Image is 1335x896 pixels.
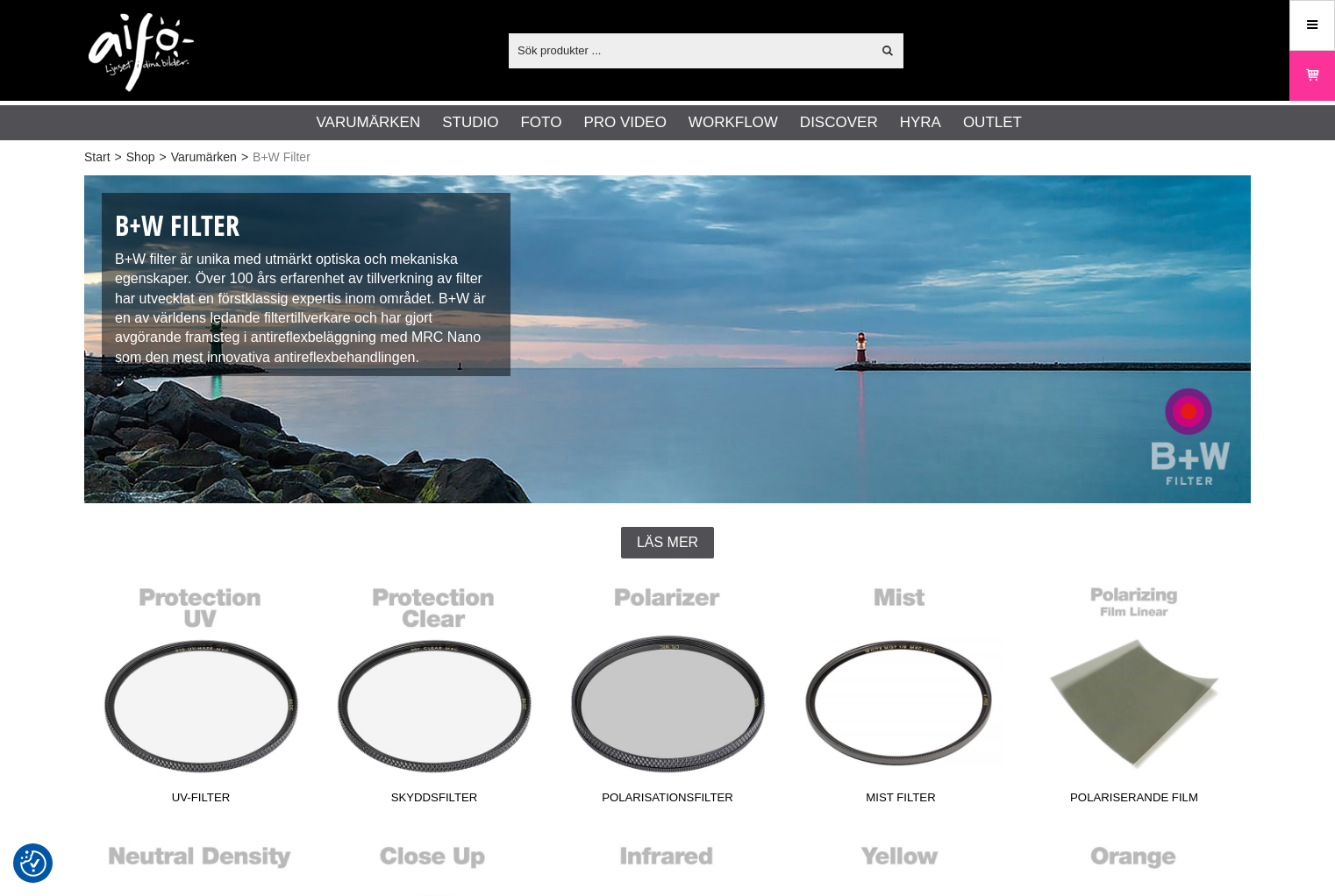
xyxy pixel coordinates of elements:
button: Samtyckesinställningar [20,848,46,879]
a: Pro Video [583,111,666,134]
a: Studio [442,111,498,134]
span: > [115,148,122,167]
a: Shop [126,148,155,167]
div: B+W filter är unika med utmärkt optiska och mekaniska egenskaper. Över 100 års erfarenhet av till... [102,193,510,376]
a: Discover [800,111,878,134]
span: Skyddsfilter [318,789,551,813]
a: Skyddsfilter [318,576,551,813]
a: Hyra [900,111,941,134]
a: Varumärken [317,111,421,134]
a: Polariserande film [1017,576,1251,813]
span: Mist Filter [784,789,1017,813]
img: logo.png [89,13,194,92]
h1: B+W Filter [115,206,497,245]
a: Mist Filter [784,576,1017,813]
a: UV-Filter [84,576,318,813]
span: > [159,148,166,167]
a: Outlet [963,111,1022,134]
span: > [241,148,248,167]
a: Workflow [689,111,778,134]
span: Läs mer [637,535,698,551]
a: Foto [520,111,561,134]
span: Polarisationsfilter [551,789,784,813]
img: B+W Filter [84,175,1251,503]
span: Polariserande film [1017,789,1251,813]
a: Varumärken [171,148,237,167]
span: UV-Filter [84,789,318,813]
span: B+W Filter [253,148,311,167]
a: Start [84,148,111,167]
input: Sök produkter ... [509,37,871,63]
a: Polarisationsfilter [551,576,784,813]
img: Revisit consent button [20,850,46,877]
